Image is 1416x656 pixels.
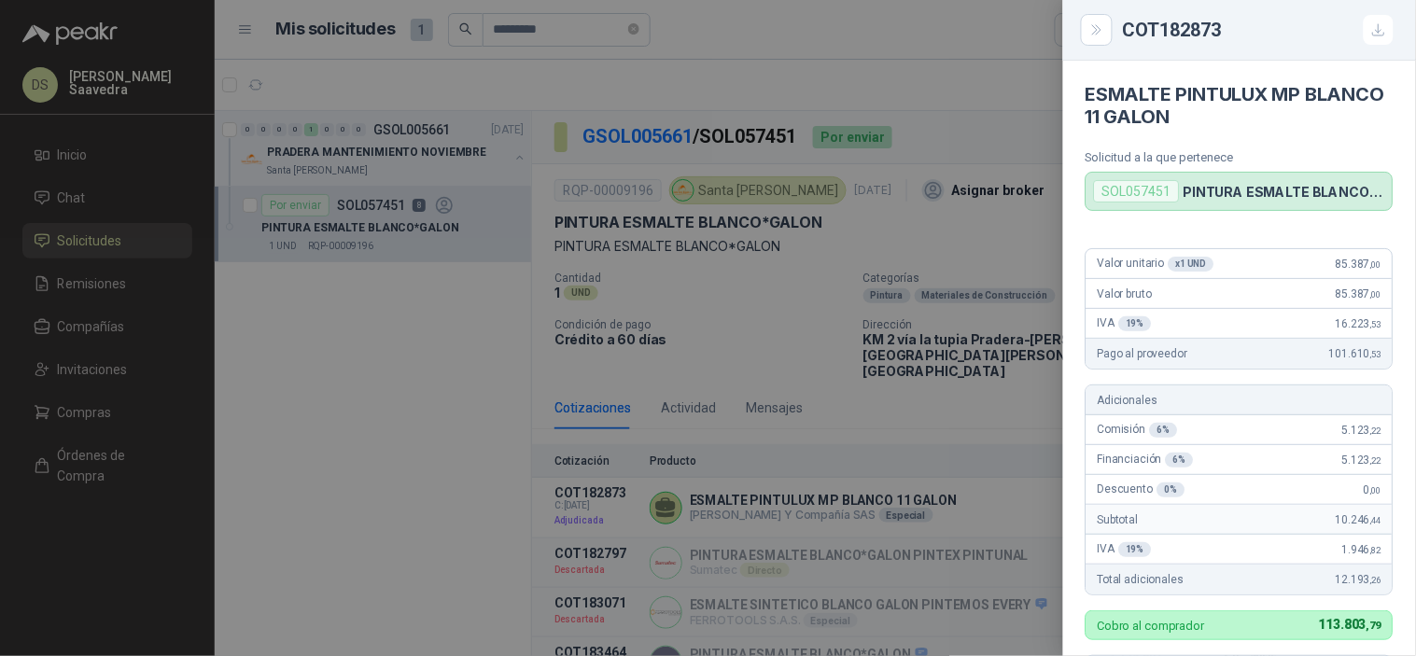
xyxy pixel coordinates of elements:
span: Pago al proveedor [1098,347,1188,360]
span: ,00 [1370,289,1381,300]
span: ,53 [1370,319,1381,329]
div: 19 % [1119,316,1153,331]
span: 0 [1365,483,1381,496]
p: PINTURA ESMALTE BLANCO*GALON [1184,184,1385,200]
span: 85.387 [1336,287,1381,300]
button: Close [1086,19,1108,41]
span: Comisión [1098,423,1178,438]
span: Valor unitario [1098,257,1214,272]
p: Solicitud a la que pertenece [1086,150,1394,164]
span: Financiación [1098,453,1194,468]
span: ,82 [1370,545,1381,555]
div: Total adicionales [1087,565,1393,594]
span: ,26 [1370,575,1381,585]
span: 16.223 [1336,317,1381,330]
div: 19 % [1119,542,1153,557]
span: 85.387 [1336,258,1381,271]
p: Cobro al comprador [1098,620,1205,632]
div: 6 % [1150,423,1178,438]
span: 5.123 [1342,454,1381,467]
span: ,44 [1370,515,1381,525]
span: 101.610 [1329,347,1381,360]
span: ,00 [1370,485,1381,495]
span: Valor bruto [1098,287,1152,300]
div: SOL057451 [1094,180,1180,202]
span: ,00 [1370,259,1381,270]
div: COT182873 [1123,15,1394,45]
h4: ESMALTE PINTULUX MP BLANCO 11 GALON [1086,83,1394,128]
div: x 1 UND [1169,257,1214,272]
div: Adicionales [1087,385,1393,415]
span: 10.246 [1336,513,1381,526]
span: Subtotal [1098,513,1139,526]
span: 12.193 [1336,573,1381,586]
div: 0 % [1157,482,1185,497]
span: IVA [1098,316,1152,331]
span: ,22 [1370,455,1381,466]
span: IVA [1098,542,1152,557]
span: ,22 [1370,426,1381,436]
span: 113.803 [1319,617,1381,632]
span: Descuento [1098,482,1185,497]
span: 5.123 [1342,424,1381,437]
span: ,53 [1370,349,1381,359]
span: 1.946 [1342,543,1381,556]
span: ,79 [1367,620,1381,632]
div: 6 % [1166,453,1194,468]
